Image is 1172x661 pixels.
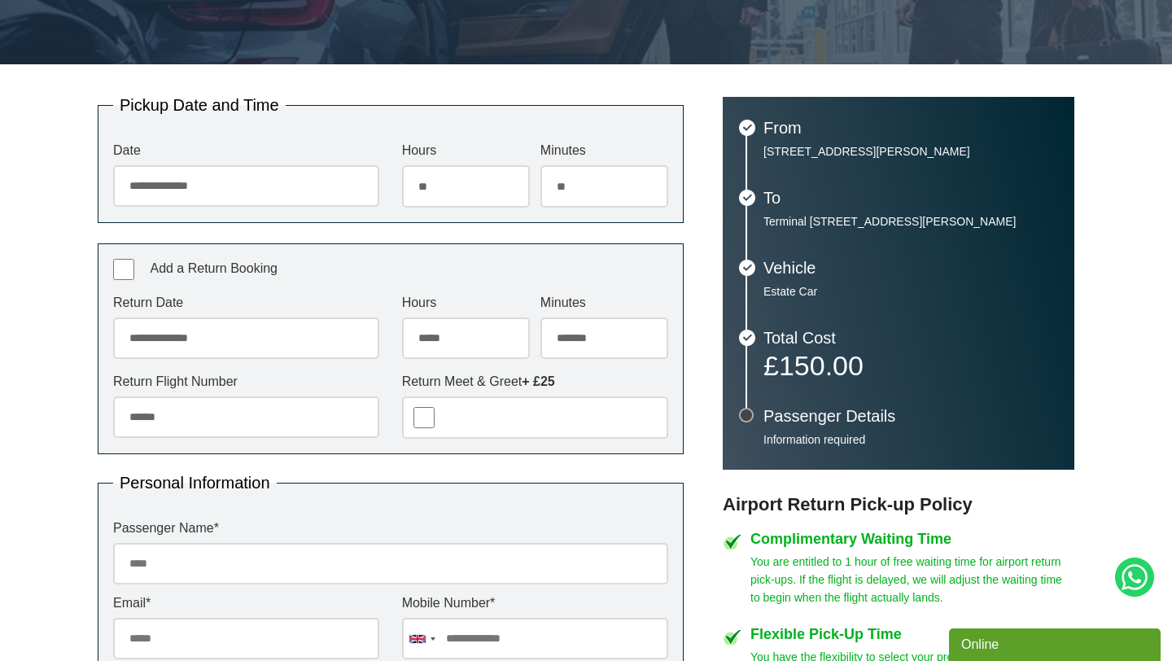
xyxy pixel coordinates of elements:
div: United Kingdom: +44 [403,619,440,659]
h3: To [763,190,1058,206]
label: Return Meet & Greet [402,375,668,388]
span: 150.00 [779,350,864,381]
label: Hours [402,296,530,309]
iframe: chat widget [949,625,1164,661]
p: Terminal [STREET_ADDRESS][PERSON_NAME] [763,214,1058,229]
h4: Flexible Pick-Up Time [750,627,1074,641]
h3: Vehicle [763,260,1058,276]
legend: Personal Information [113,475,277,491]
label: Return Flight Number [113,375,379,388]
p: Estate Car [763,284,1058,299]
label: Minutes [540,296,668,309]
label: Minutes [540,144,668,157]
p: £ [763,354,1058,377]
h3: From [763,120,1058,136]
label: Mobile Number [402,597,668,610]
p: You are entitled to 1 hour of free waiting time for airport return pick-ups. If the flight is del... [750,553,1074,606]
strong: + £25 [522,374,554,388]
h4: Complimentary Waiting Time [750,532,1074,546]
h3: Passenger Details [763,408,1058,424]
label: Passenger Name [113,522,668,535]
label: Return Date [113,296,379,309]
label: Date [113,144,379,157]
p: [STREET_ADDRESS][PERSON_NAME] [763,144,1058,159]
label: Hours [402,144,530,157]
p: Information required [763,432,1058,447]
h3: Total Cost [763,330,1058,346]
h3: Airport Return Pick-up Policy [723,494,1074,515]
span: Add a Return Booking [150,261,278,275]
input: Add a Return Booking [113,259,134,280]
label: Email [113,597,379,610]
legend: Pickup Date and Time [113,97,286,113]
